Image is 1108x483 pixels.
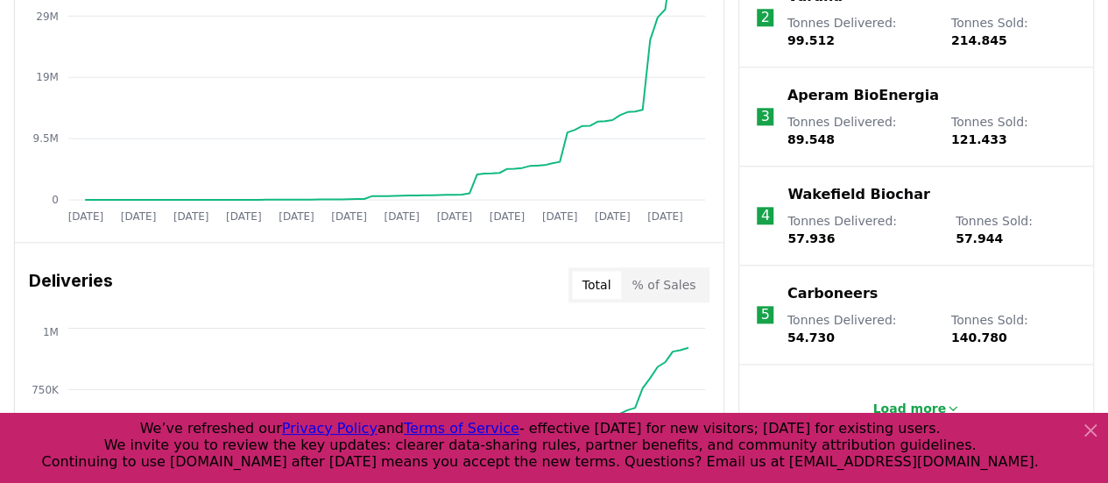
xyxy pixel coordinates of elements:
tspan: [DATE] [490,210,526,222]
tspan: [DATE] [121,210,157,222]
tspan: [DATE] [437,210,473,222]
tspan: 750K [32,383,60,395]
p: Tonnes Sold : [951,311,1076,346]
p: Tonnes Delivered : [787,212,938,247]
tspan: [DATE] [331,210,367,222]
tspan: 1M [43,325,59,337]
span: 54.730 [787,330,835,344]
a: Wakefield Biochar [787,184,929,205]
tspan: 0 [52,194,59,206]
tspan: [DATE] [595,210,631,222]
tspan: [DATE] [226,210,262,222]
p: Tonnes Delivered : [787,113,934,148]
p: 2 [760,7,769,28]
a: Carboneers [787,283,878,304]
p: 4 [761,205,770,226]
p: Tonnes Sold : [951,113,1076,148]
button: Total [572,271,622,299]
span: 57.944 [956,231,1003,245]
tspan: 29M [36,10,59,22]
span: 99.512 [787,33,835,47]
tspan: [DATE] [385,210,420,222]
span: 89.548 [787,132,835,146]
span: 214.845 [951,33,1007,47]
p: Load more [872,400,946,417]
button: % of Sales [621,271,706,299]
p: Tonnes Sold : [951,14,1076,49]
p: 3 [760,106,769,127]
tspan: 9.5M [33,132,59,145]
span: 57.936 [787,231,835,245]
button: Load more [858,391,974,426]
h3: Deliveries [29,267,113,302]
tspan: 19M [36,71,59,83]
p: Tonnes Delivered : [787,14,934,49]
tspan: [DATE] [542,210,578,222]
p: Tonnes Delivered : [787,311,934,346]
tspan: [DATE] [279,210,314,222]
tspan: [DATE] [68,210,104,222]
p: 5 [760,304,769,325]
span: 121.433 [951,132,1007,146]
span: 140.780 [951,330,1007,344]
p: Tonnes Sold : [956,212,1076,247]
tspan: [DATE] [173,210,209,222]
tspan: [DATE] [647,210,683,222]
a: Aperam BioEnergia [787,85,939,106]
